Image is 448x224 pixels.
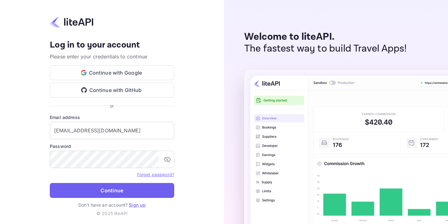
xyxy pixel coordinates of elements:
[129,202,146,208] a: Sign up
[50,114,174,121] label: Email address
[50,143,174,149] label: Password
[50,40,174,51] h4: Log in to your account
[137,172,174,177] a: Forget password?
[244,31,407,43] p: Welcome to liteAPI.
[50,122,174,139] input: Enter your email address
[244,43,407,55] p: The fastest way to build Travel Apps!
[96,210,128,217] p: © 2025 liteAPI
[50,183,174,198] button: Continue
[50,202,174,208] p: Don't have an account?
[50,16,93,28] img: liteapi
[50,65,174,80] button: Continue with Google
[110,103,114,109] p: or
[137,171,174,177] a: Forget password?
[50,83,174,98] button: Continue with GitHub
[50,53,174,60] p: Please enter your credentials to continue
[161,153,174,166] button: toggle password visibility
